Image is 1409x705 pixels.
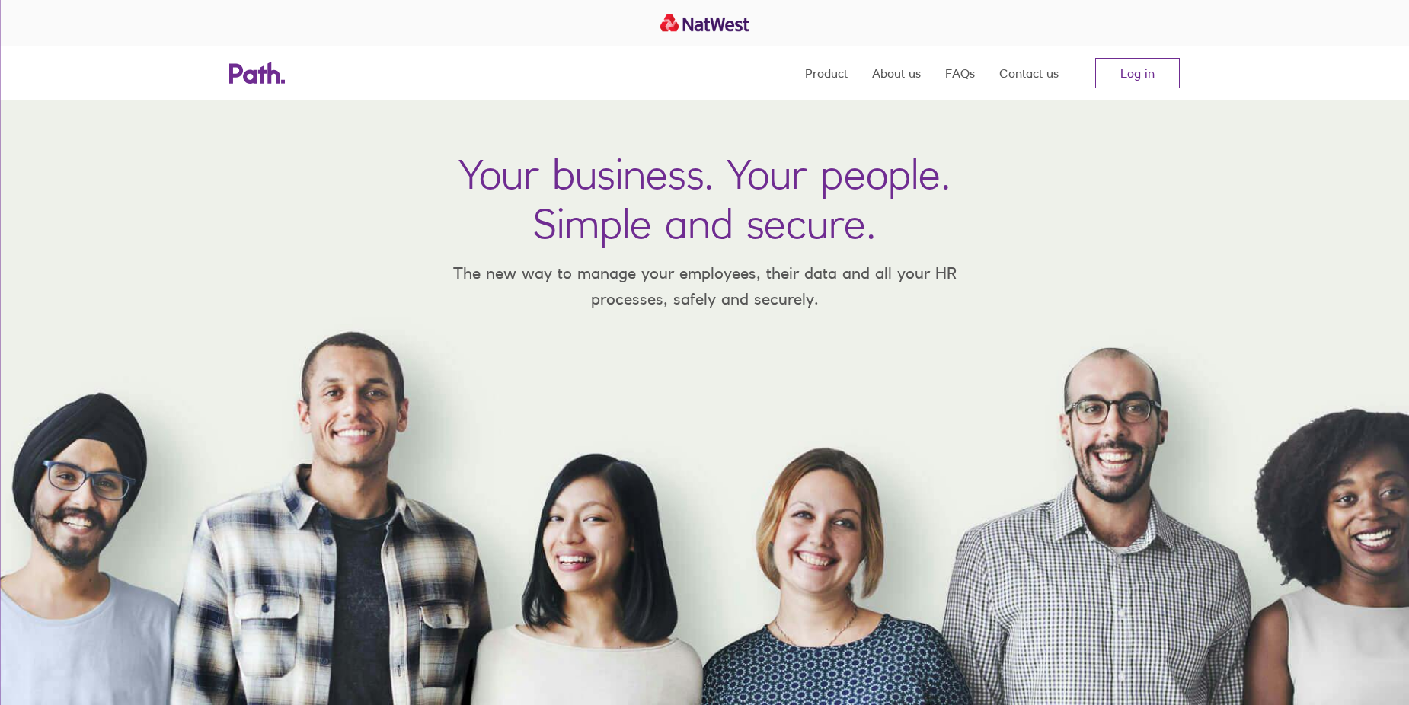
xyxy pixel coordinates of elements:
h1: Your business. Your people. Simple and secure. [458,149,951,248]
a: Log in [1095,58,1180,88]
a: Contact us [999,46,1059,100]
a: Product [805,46,848,100]
a: FAQs [945,46,975,100]
p: The new way to manage your employees, their data and all your HR processes, safely and securely. [430,260,979,311]
a: About us [872,46,921,100]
